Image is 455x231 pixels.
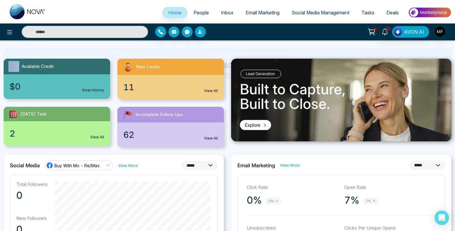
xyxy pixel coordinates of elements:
[10,80,20,93] span: $0
[394,28,402,36] img: Lead Flow
[280,162,300,168] a: View More
[344,184,436,191] p: Open Rate
[247,184,338,191] p: Click Rate
[435,211,449,225] div: Open Intercom Messenger
[404,28,424,35] span: AVON AI
[16,181,48,187] p: Total Followers
[114,59,227,100] a: New Leads11View All
[20,111,47,118] span: [DATE] Task
[385,26,390,32] span: 10+
[265,198,281,205] span: 0%
[237,162,275,168] h2: Email Marketing
[122,109,133,120] img: followUps.svg
[392,26,429,38] button: AVON AI
[204,88,218,94] a: View All
[363,198,379,205] span: 7%
[114,107,227,147] a: Incomplete Follow Ups62View All
[123,128,134,141] span: 62
[16,189,48,202] p: 0
[355,7,380,18] a: Tasks
[246,10,280,16] span: Email Marketing
[10,162,40,168] h2: Social Media
[240,7,286,18] a: Email Marketing
[22,63,54,70] span: Available Credit
[215,7,240,18] a: Inbox
[8,61,19,72] img: availableCredit.svg
[231,59,451,141] img: .
[10,4,46,19] img: Nova CRM Logo
[8,109,18,119] img: todayTask.svg
[123,81,134,94] span: 11
[247,194,262,206] p: 0%
[286,7,355,18] a: Social Media Management
[292,10,349,16] span: Social Media Management
[168,10,181,16] span: Home
[193,10,209,16] span: People
[204,136,218,141] a: View All
[378,26,392,37] a: 10+
[136,63,160,70] span: New Leads
[435,26,445,37] img: User Avatar
[408,6,451,19] img: Market-place.gif
[361,10,374,16] span: Tasks
[221,10,234,16] span: Inbox
[380,7,405,18] a: Deals
[54,163,100,168] span: Buy With Mo - Re/Max
[118,163,138,168] a: View More
[82,88,104,93] a: View History
[10,127,15,140] span: 2
[386,10,399,16] span: Deals
[187,7,215,18] a: People
[90,134,104,140] a: View All
[162,7,187,18] a: Home
[122,61,134,72] img: newLeads.svg
[344,194,359,206] p: 7%
[16,215,48,221] p: New Followers
[135,111,183,118] span: Incomplete Follow Ups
